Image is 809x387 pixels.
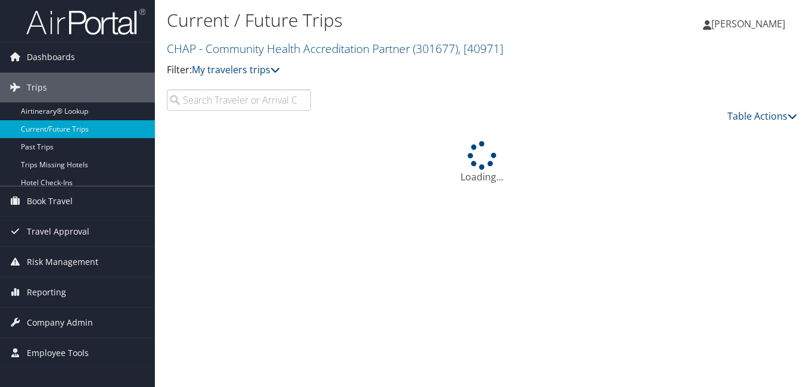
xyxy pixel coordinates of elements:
[703,6,797,42] a: [PERSON_NAME]
[413,40,458,57] span: ( 301677 )
[27,277,66,307] span: Reporting
[27,308,93,338] span: Company Admin
[27,338,89,368] span: Employee Tools
[26,8,145,36] img: airportal-logo.png
[727,110,797,123] a: Table Actions
[167,63,587,78] p: Filter:
[192,63,280,76] a: My travelers trips
[167,141,797,184] div: Loading...
[167,40,503,57] a: CHAP - Community Health Accreditation Partner
[458,40,503,57] span: , [ 40971 ]
[27,247,98,277] span: Risk Management
[167,8,587,33] h1: Current / Future Trips
[27,186,73,216] span: Book Travel
[711,17,785,30] span: [PERSON_NAME]
[27,217,89,246] span: Travel Approval
[27,42,75,72] span: Dashboards
[167,89,311,111] input: Search Traveler or Arrival City
[27,73,47,102] span: Trips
